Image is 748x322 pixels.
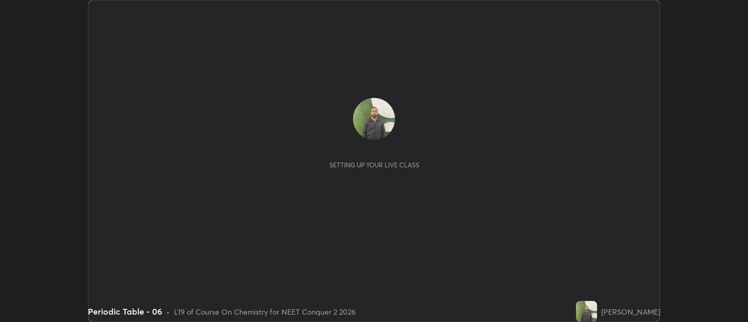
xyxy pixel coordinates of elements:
[601,306,660,317] div: [PERSON_NAME]
[329,161,419,169] div: Setting up your live class
[576,301,597,322] img: ac796851681f4a6fa234867955662471.jpg
[353,98,395,140] img: ac796851681f4a6fa234867955662471.jpg
[166,306,170,317] div: •
[88,305,162,318] div: Periodic Table - 06
[174,306,356,317] div: L19 of Course On Chemistry for NEET Conquer 2 2026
